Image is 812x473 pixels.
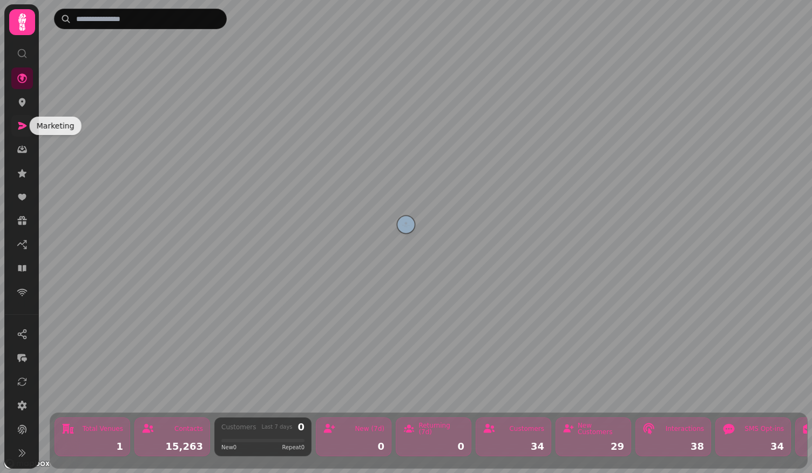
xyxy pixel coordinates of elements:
[666,425,704,432] div: Interactions
[578,422,624,435] div: New Customers
[141,442,203,451] div: 15,263
[83,425,123,432] div: Total Venues
[62,442,123,451] div: 1
[483,442,544,451] div: 34
[418,422,464,435] div: Returning (7d)
[261,424,292,430] div: Last 7 days
[297,422,304,432] div: 0
[174,425,203,432] div: Contacts
[397,216,415,236] div: Map marker
[642,442,704,451] div: 38
[221,424,256,430] div: Customers
[722,442,784,451] div: 34
[745,425,784,432] div: SMS Opt-ins
[30,117,82,135] div: Marketing
[397,216,415,233] button: Wychwood Park Hotel
[3,457,51,470] a: Mapbox logo
[509,425,544,432] div: Customers
[563,442,624,451] div: 29
[221,443,236,451] span: New 0
[355,425,384,432] div: New (7d)
[403,442,464,451] div: 0
[323,442,384,451] div: 0
[282,443,304,451] span: Repeat 0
